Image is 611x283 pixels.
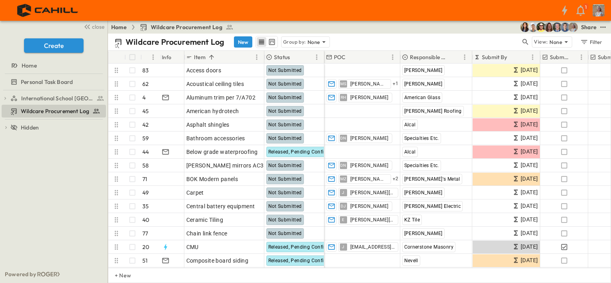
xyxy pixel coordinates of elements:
[347,53,356,62] button: Sort
[268,163,302,168] span: Not Submitted
[350,244,395,250] span: [EMAIL_ADDRESS][DOMAIN_NAME]
[570,53,579,62] button: Sort
[342,192,344,193] span: J
[268,122,302,128] span: Not Submitted
[580,38,603,46] div: Filter
[142,189,149,197] p: 49
[256,36,278,48] div: table view
[577,52,586,62] button: Menu
[568,22,578,32] img: Gondica Strykers (gstrykers@cahill-sf.com)
[2,76,104,88] a: Personal Task Board
[482,53,507,61] p: Submit By
[142,175,147,183] p: 71
[410,53,449,61] p: Responsible Contractor
[521,79,538,88] span: [DATE]
[186,202,255,210] span: Central battery equipment
[2,76,106,88] div: Personal Task Boardtest
[350,94,389,101] span: [PERSON_NAME]
[142,107,149,115] p: 45
[21,94,94,102] span: International School San Francisco
[404,203,461,209] span: [PERSON_NAME] Electric
[404,81,443,87] span: [PERSON_NAME]
[115,271,120,279] p: + New
[252,52,262,62] button: Menu
[142,94,146,102] p: 4
[388,52,397,62] button: Menu
[350,217,395,223] span: [PERSON_NAME][EMAIL_ADDRESS][DOMAIN_NAME]
[404,68,443,73] span: [PERSON_NAME]
[160,51,184,64] div: Info
[92,23,104,31] span: close
[534,38,548,46] p: View:
[2,92,106,105] div: International School San Franciscotest
[404,163,439,168] span: Specialties Etc.
[404,244,454,250] span: Cornerstone Masonry
[207,53,216,62] button: Sort
[451,53,460,62] button: Sort
[142,148,149,156] p: 44
[186,243,199,251] span: CMU
[521,174,538,183] span: [DATE]
[80,21,106,32] button: close
[268,217,302,223] span: Not Submitted
[521,106,538,116] span: [DATE]
[404,108,462,114] span: [PERSON_NAME] Roofing
[312,52,321,62] button: Menu
[24,38,84,53] button: Create
[10,2,87,19] img: 4f72bfc4efa7236828875bac24094a5ddb05241e32d018417354e964050affa1.png
[151,23,222,31] span: Wildcare Procurement Log
[144,53,152,62] button: Sort
[186,80,244,88] span: Acoustical ceiling tiles
[350,176,387,182] span: [PERSON_NAME]
[521,215,538,224] span: [DATE]
[528,52,537,62] button: Menu
[334,53,346,61] p: POC
[148,52,158,62] button: Menu
[350,189,395,196] span: [PERSON_NAME][EMAIL_ADDRESS][DOMAIN_NAME]
[521,120,538,129] span: [DATE]
[267,37,277,47] button: kanban view
[521,147,538,156] span: [DATE]
[268,231,302,236] span: Not Submitted
[274,53,290,61] p: Status
[2,106,104,117] a: Wildcare Procurement Log
[186,175,238,183] span: BOK Modern panels
[521,93,538,102] span: [DATE]
[268,136,302,141] span: Not Submitted
[21,78,73,86] span: Personal Task Board
[404,258,418,263] span: Nevell
[186,94,256,102] span: Aluminum trim per 7/A702
[292,53,300,62] button: Sort
[268,203,302,209] span: Not Submitted
[521,229,538,238] span: [DATE]
[142,216,149,224] p: 40
[550,53,569,61] p: Submitted?
[350,135,389,141] span: [PERSON_NAME]
[528,22,538,32] img: Hunter Mahan (hmahan@cahill-sf.com)
[577,36,605,48] button: Filter
[268,81,302,87] span: Not Submitted
[142,161,149,169] p: 58
[111,23,127,31] a: Home
[142,229,148,237] p: 77
[581,23,597,31] div: Share
[460,52,469,62] button: Menu
[186,161,288,169] span: [PERSON_NAME] mirrors AC3 and AC4
[10,93,104,104] a: International School San Francisco
[142,243,149,251] p: 20
[268,149,330,155] span: Released, Pending Confirm
[552,22,562,32] img: Jared Salin (jsalin@cahill-sf.com)
[186,107,239,115] span: American hydrotech
[186,229,228,237] span: Chain link fence
[268,108,302,114] span: Not Submitted
[404,176,460,182] span: [PERSON_NAME]'s Metal
[598,22,608,32] button: test
[234,36,252,48] button: New
[186,216,224,224] span: Ceramic Tiling
[593,4,605,16] img: Profile Picture
[142,134,149,142] p: 59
